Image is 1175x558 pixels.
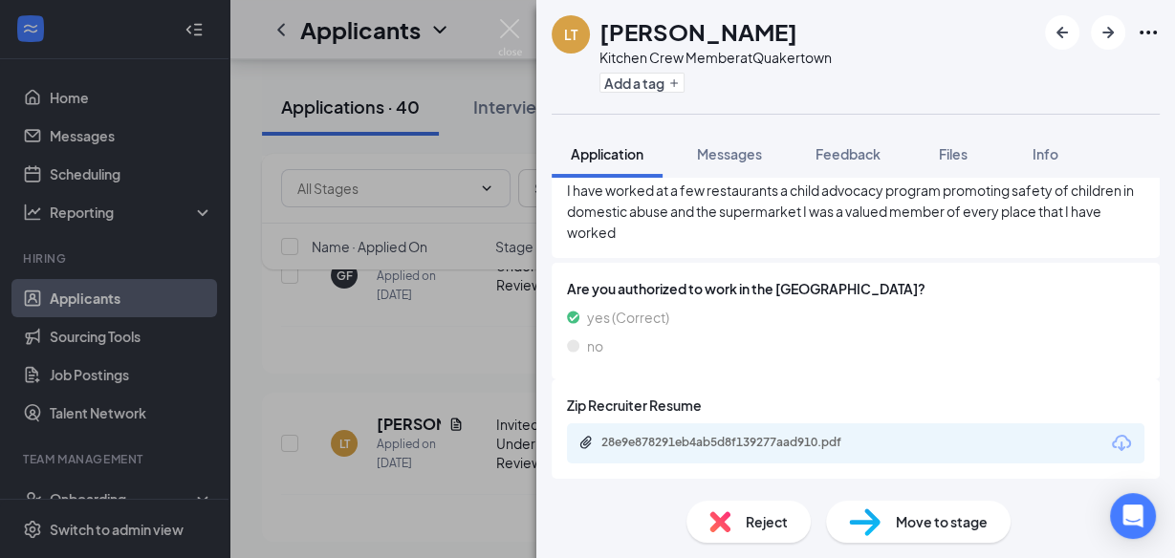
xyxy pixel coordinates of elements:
button: PlusAdd a tag [599,73,685,93]
span: yes (Correct) [587,307,669,328]
svg: ArrowLeftNew [1051,21,1074,44]
svg: Paperclip [578,435,594,450]
svg: Download [1110,432,1133,455]
span: Move to stage [896,511,988,532]
span: Are you authorized to work in the [GEOGRAPHIC_DATA]? [567,278,1144,299]
svg: Ellipses [1137,21,1160,44]
h1: [PERSON_NAME] [599,15,797,48]
button: ArrowLeftNew [1045,15,1079,50]
div: LT [564,25,577,44]
div: 28e9e878291eb4ab5d8f139277aad910.pdf [601,435,869,450]
a: Paperclip28e9e878291eb4ab5d8f139277aad910.pdf [578,435,888,453]
button: ArrowRight [1091,15,1125,50]
div: Open Intercom Messenger [1110,493,1156,539]
span: Messages [697,145,762,162]
span: no [587,335,603,356]
div: Kitchen Crew Member at Quakertown [599,48,832,67]
span: Info [1033,145,1058,162]
span: I have worked at a few restaurants a child advocacy program promoting safety of children in domes... [567,180,1144,243]
span: Feedback [816,145,881,162]
svg: ArrowRight [1097,21,1120,44]
span: Application [571,145,643,162]
span: Zip Recruiter Resume [567,395,702,416]
span: Files [939,145,968,162]
span: Reject [746,511,788,532]
svg: Plus [668,77,680,89]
